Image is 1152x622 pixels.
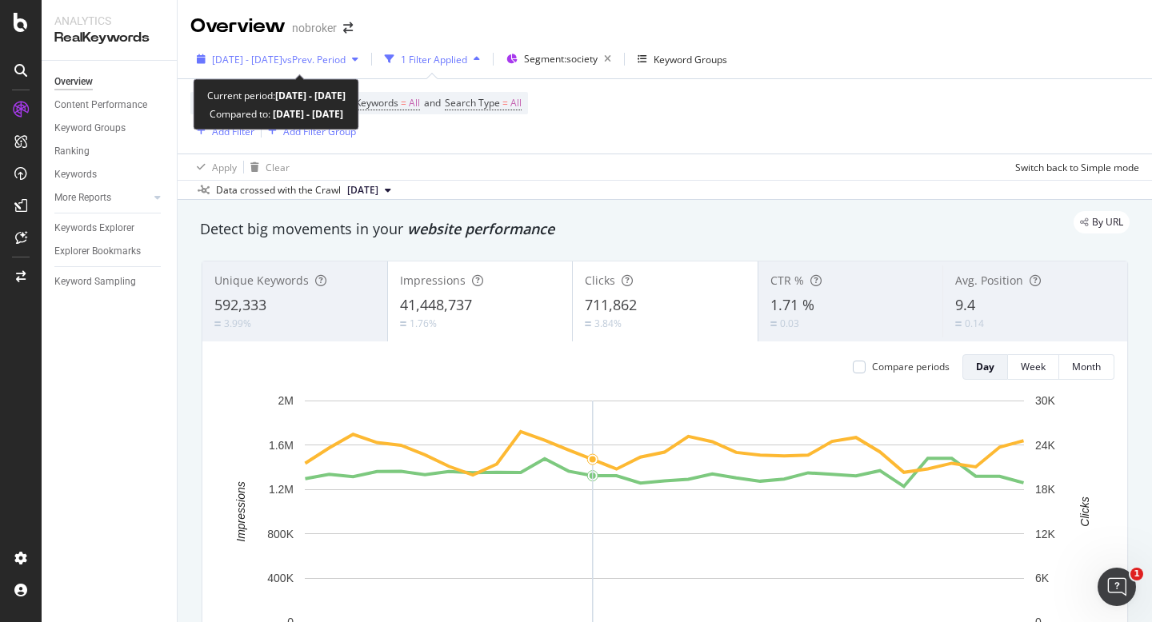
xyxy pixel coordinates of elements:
[269,439,294,452] text: 1.6M
[270,107,343,121] b: [DATE] - [DATE]
[631,46,734,72] button: Keyword Groups
[214,321,221,326] img: Equal
[269,483,294,496] text: 1.2M
[1035,483,1056,496] text: 18K
[585,321,591,326] img: Equal
[445,96,500,110] span: Search Type
[54,120,166,137] a: Keyword Groups
[275,89,346,102] b: [DATE] - [DATE]
[267,528,294,540] text: 800K
[1092,217,1123,227] span: By URL
[292,20,337,36] div: nobroker
[54,166,166,183] a: Keywords
[1078,496,1091,526] text: Clicks
[54,120,126,137] div: Keyword Groups
[343,22,353,34] div: arrow-right-arrow-left
[214,295,266,314] span: 592,333
[955,295,975,314] span: 9.4
[965,317,984,330] div: 0.14
[1035,394,1056,407] text: 30K
[54,143,166,160] a: Ranking
[400,295,472,314] span: 41,448,737
[54,243,166,260] a: Explorer Bookmarks
[1059,354,1114,380] button: Month
[54,143,90,160] div: Ranking
[54,189,111,206] div: More Reports
[770,321,777,326] img: Equal
[1009,154,1139,180] button: Switch back to Simple mode
[401,96,406,110] span: =
[500,46,618,72] button: Segment:society
[424,96,441,110] span: and
[54,74,93,90] div: Overview
[54,273,136,290] div: Keyword Sampling
[770,273,804,288] span: CTR %
[54,273,166,290] a: Keyword Sampling
[190,122,254,141] button: Add Filter
[234,481,247,541] text: Impressions
[400,321,406,326] img: Equal
[190,154,237,180] button: Apply
[770,295,814,314] span: 1.71 %
[54,74,166,90] a: Overview
[216,183,341,197] div: Data crossed with the Crawl
[262,122,356,141] button: Add Filter Group
[962,354,1008,380] button: Day
[585,273,615,288] span: Clicks
[976,360,994,373] div: Day
[282,53,346,66] span: vs Prev. Period
[54,189,150,206] a: More Reports
[190,13,286,40] div: Overview
[224,317,251,330] div: 3.99%
[54,97,147,114] div: Content Performance
[410,317,437,330] div: 1.76%
[400,273,466,288] span: Impressions
[210,105,343,123] div: Compared to:
[214,273,309,288] span: Unique Keywords
[1035,572,1050,584] text: 6K
[54,29,164,47] div: RealKeywords
[347,183,378,197] span: 2025 Aug. 4th
[54,243,141,260] div: Explorer Bookmarks
[212,53,282,66] span: [DATE] - [DATE]
[654,53,727,66] div: Keyword Groups
[401,53,467,66] div: 1 Filter Applied
[54,97,166,114] a: Content Performance
[266,161,290,174] div: Clear
[1130,568,1143,580] span: 1
[207,86,346,105] div: Current period:
[1021,360,1046,373] div: Week
[1035,528,1056,540] text: 12K
[54,220,166,237] a: Keywords Explorer
[524,52,598,66] span: Segment: society
[955,321,962,326] img: Equal
[283,125,356,138] div: Add Filter Group
[355,96,398,110] span: Keywords
[872,360,950,373] div: Compare periods
[780,317,799,330] div: 0.03
[585,295,637,314] span: 711,862
[54,13,164,29] div: Analytics
[378,46,486,72] button: 1 Filter Applied
[409,92,420,114] span: All
[267,572,294,584] text: 400K
[212,161,237,174] div: Apply
[278,394,294,407] text: 2M
[190,46,365,72] button: [DATE] - [DATE]vsPrev. Period
[212,125,254,138] div: Add Filter
[1035,439,1056,452] text: 24K
[54,220,134,237] div: Keywords Explorer
[1008,354,1059,380] button: Week
[1098,568,1136,606] iframe: Intercom live chat
[1015,161,1139,174] div: Switch back to Simple mode
[594,317,622,330] div: 3.84%
[502,96,508,110] span: =
[54,166,97,183] div: Keywords
[244,154,290,180] button: Clear
[510,92,522,114] span: All
[341,181,398,200] button: [DATE]
[1072,360,1101,373] div: Month
[955,273,1023,288] span: Avg. Position
[1074,211,1130,233] div: legacy label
